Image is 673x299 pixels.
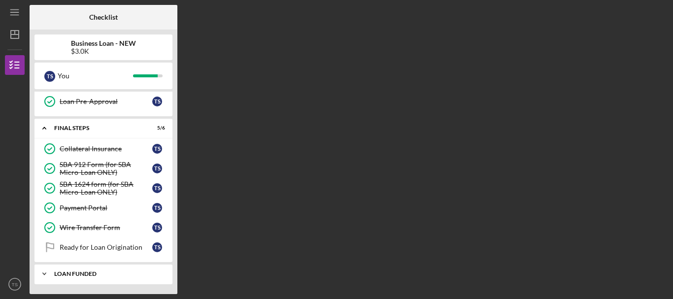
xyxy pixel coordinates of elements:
[71,39,136,47] b: Business Loan - NEW
[152,144,162,154] div: T S
[60,161,152,176] div: SBA 912 Form (for SBA Micro-Loan ONLY)
[44,71,55,82] div: T S
[39,198,168,218] a: Payment PortalTS
[89,13,118,21] b: Checklist
[39,92,168,111] a: Loan Pre-ApprovalTS
[152,242,162,252] div: T S
[147,125,165,131] div: 5 / 6
[60,204,152,212] div: Payment Portal
[71,47,136,55] div: $3.0K
[152,164,162,173] div: T S
[60,98,152,105] div: Loan Pre-Approval
[12,282,18,287] text: TS
[58,67,133,84] div: You
[54,271,160,277] div: LOAN FUNDED
[39,139,168,159] a: Collateral InsuranceTS
[60,243,152,251] div: Ready for Loan Origination
[60,224,152,232] div: Wire Transfer Form
[152,223,162,233] div: T S
[152,97,162,106] div: T S
[39,237,168,257] a: Ready for Loan OriginationTS
[60,180,152,196] div: SBA 1624 form (for SBA Micro-Loan ONLY)
[39,178,168,198] a: SBA 1624 form (for SBA Micro-Loan ONLY)TS
[152,203,162,213] div: T S
[39,218,168,237] a: Wire Transfer FormTS
[60,145,152,153] div: Collateral Insurance
[152,183,162,193] div: T S
[54,125,140,131] div: FINAL STEPS
[39,159,168,178] a: SBA 912 Form (for SBA Micro-Loan ONLY)TS
[5,274,25,294] button: TS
